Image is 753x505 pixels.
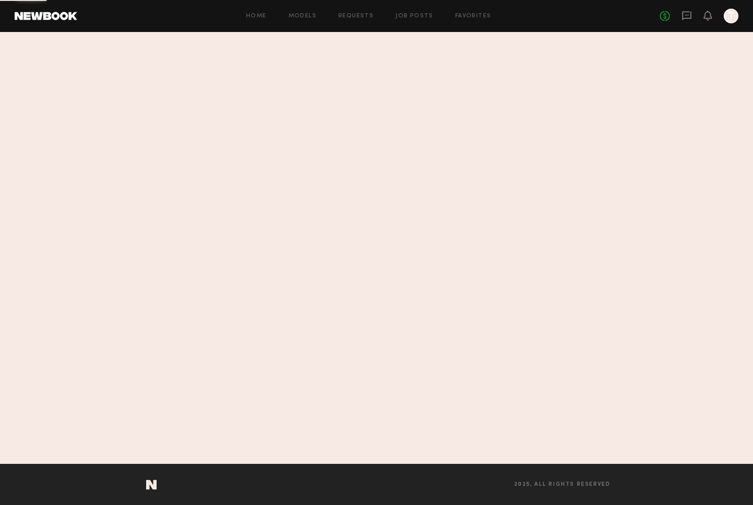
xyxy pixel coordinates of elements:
[289,13,316,19] a: Models
[338,13,374,19] a: Requests
[455,13,491,19] a: Favorites
[246,13,267,19] a: Home
[724,9,738,23] a: T
[514,482,611,488] span: 2025, all rights reserved
[395,13,433,19] a: Job Posts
